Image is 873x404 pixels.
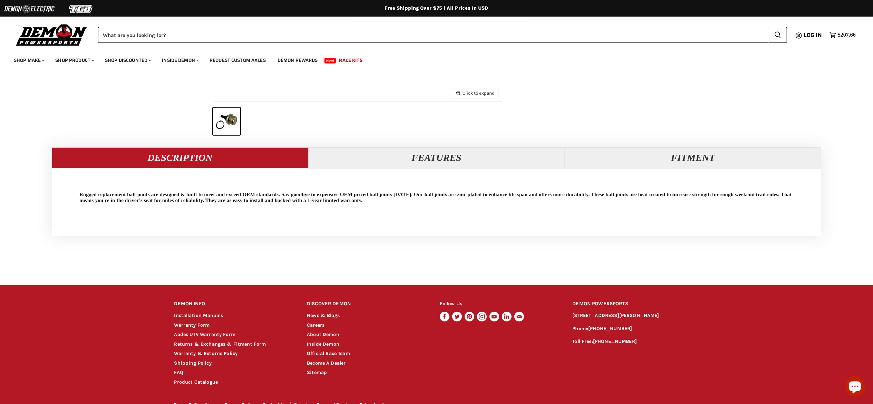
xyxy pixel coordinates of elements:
a: Inside Demon [157,53,203,67]
a: Race Kits [334,53,368,67]
button: Description [52,147,308,168]
p: Rugged replacement ball joints are designed & built to meet and exceed OEM standards. Say goodbye... [79,192,794,204]
h2: DEMON INFO [174,296,294,312]
a: Warranty Form [174,322,210,328]
h2: DISCOVER DEMON [307,296,427,312]
a: [PHONE_NUMBER] [588,326,632,331]
span: Click to expand [456,90,495,96]
p: Phone: [573,325,699,333]
a: Become A Dealer [307,360,346,366]
a: FAQ [174,369,183,375]
a: Official Race Team [307,350,350,356]
img: Demon Electric Logo 2 [3,2,55,16]
form: Product [98,27,787,43]
a: Shop Product [50,53,98,67]
a: Installation Manuals [174,312,223,318]
a: Request Custom Axles [204,53,271,67]
ul: Main menu [9,50,854,67]
span: Log in [804,31,822,39]
button: Click to expand [453,88,498,98]
a: Careers [307,322,324,328]
h2: DEMON POWERSPORTS [573,296,699,312]
a: Shop Make [9,53,49,67]
img: Demon Powersports [14,22,89,47]
button: Features [308,147,565,168]
button: Kawasaki Brute Force Rugged Ball Joint thumbnail [213,108,240,135]
a: Shop Discounted [100,53,155,67]
span: $207.66 [838,32,856,38]
a: Returns & Exchanges & Fitment Form [174,341,266,347]
p: Toll Free: [573,338,699,346]
p: [STREET_ADDRESS][PERSON_NAME] [573,312,699,320]
div: Free Shipping Over $75 | All Prices In USD [161,5,713,11]
h2: Follow Us [440,296,560,312]
a: Demon Rewards [272,53,323,67]
input: Search [98,27,769,43]
a: [PHONE_NUMBER] [593,338,637,344]
span: New! [324,58,336,64]
a: Sitemap [307,369,327,375]
a: Shipping Policy [174,360,212,366]
a: Log in [801,32,826,38]
a: News & Blogs [307,312,340,318]
button: Search [769,27,787,43]
a: Aodes UTV Warranty Form [174,331,235,337]
button: Fitment [565,147,821,168]
a: About Demon [307,331,339,337]
a: Warranty & Returns Policy [174,350,238,356]
inbox-online-store-chat: Shopify online store chat [843,376,867,398]
a: Product Catalogue [174,379,218,385]
a: $207.66 [826,30,859,40]
a: Inside Demon [307,341,339,347]
img: TGB Logo 2 [55,2,107,16]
